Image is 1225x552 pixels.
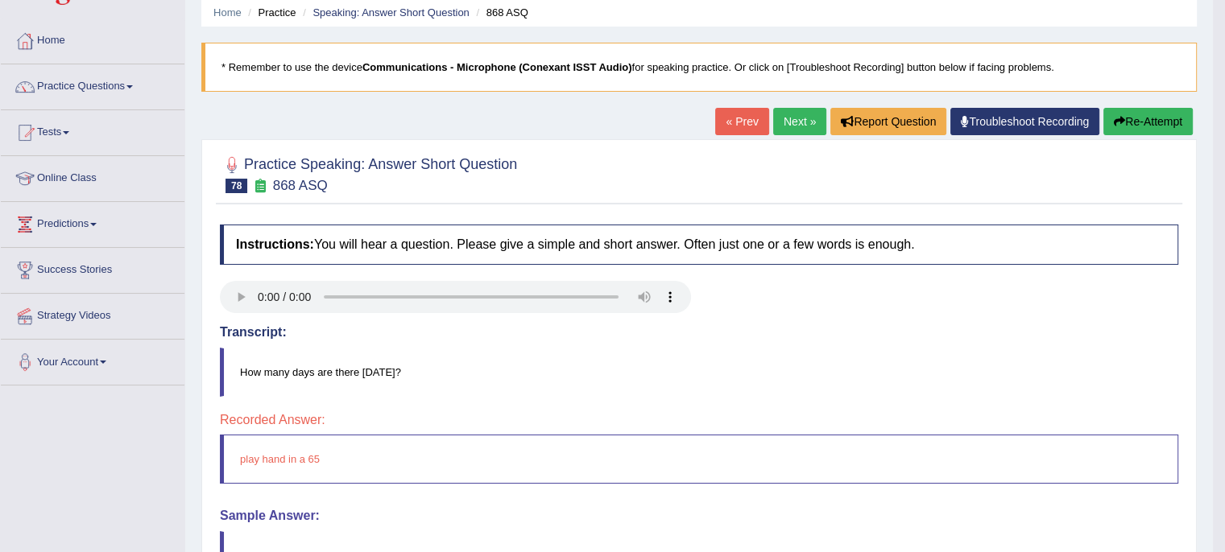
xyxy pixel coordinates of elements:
a: Home [1,19,184,59]
a: Success Stories [1,248,184,288]
b: Communications - Microphone (Conexant ISST Audio) [362,61,632,73]
span: 78 [226,179,247,193]
button: Re-Attempt [1103,108,1193,135]
blockquote: How many days are there [DATE]? [220,348,1178,397]
h4: Recorded Answer: [220,413,1178,427]
a: Predictions [1,202,184,242]
a: Speaking: Answer Short Question [312,6,469,19]
b: Instructions: [236,237,314,251]
small: Exam occurring question [251,179,268,194]
a: Next » [773,108,826,135]
button: Report Question [830,108,946,135]
a: Practice Questions [1,64,184,105]
h2: Practice Speaking: Answer Short Question [220,153,517,193]
a: Your Account [1,340,184,380]
a: « Prev [715,108,768,135]
blockquote: play hand in a 65 [220,435,1178,484]
h4: Transcript: [220,325,1178,340]
a: Home [213,6,242,19]
li: 868 ASQ [472,5,528,20]
li: Practice [244,5,296,20]
a: Strategy Videos [1,294,184,334]
a: Online Class [1,156,184,196]
blockquote: * Remember to use the device for speaking practice. Or click on [Troubleshoot Recording] button b... [201,43,1197,92]
a: Tests [1,110,184,150]
a: Troubleshoot Recording [950,108,1099,135]
h4: You will hear a question. Please give a simple and short answer. Often just one or a few words is... [220,225,1178,265]
small: 868 ASQ [273,178,328,193]
h4: Sample Answer: [220,509,1178,523]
